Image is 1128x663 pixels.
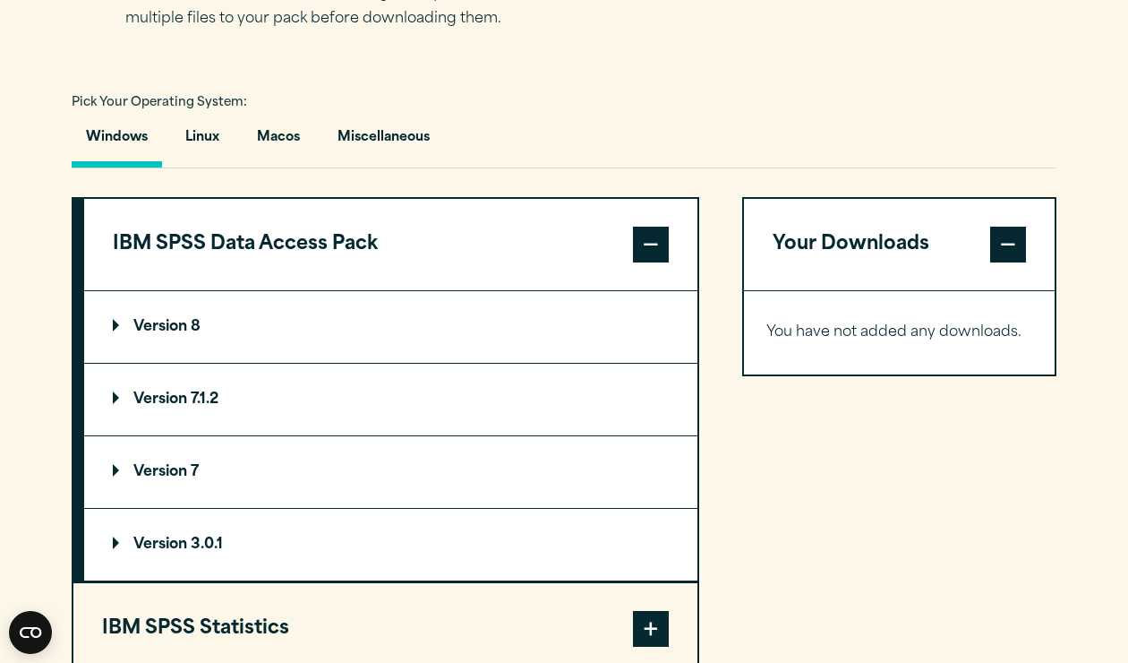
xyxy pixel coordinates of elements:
button: IBM SPSS Data Access Pack [84,199,697,290]
summary: Version 8 [84,291,697,363]
button: Miscellaneous [323,116,444,168]
button: Windows [72,116,162,168]
summary: Version 7 [84,436,697,508]
p: Version 7.1.2 [113,392,218,407]
button: Open CMP widget [9,611,52,654]
button: Linux [171,116,234,168]
p: Version 7 [113,465,199,479]
button: Your Downloads [744,199,1055,290]
summary: Version 7.1.2 [84,364,697,435]
summary: Version 3.0.1 [84,509,697,581]
div: IBM SPSS Data Access Pack [84,290,697,581]
button: Macos [243,116,314,168]
span: Pick Your Operating System: [72,97,247,108]
p: Version 3.0.1 [113,538,223,552]
p: You have not added any downloads. [766,320,1032,346]
div: Your Downloads [744,290,1055,375]
p: Version 8 [113,320,201,334]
